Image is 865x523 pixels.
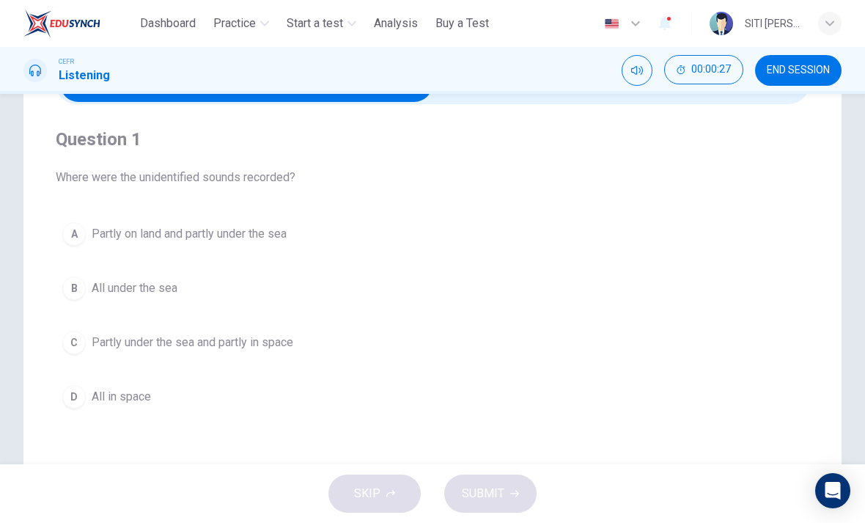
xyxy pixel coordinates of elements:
[134,10,202,37] button: Dashboard
[56,270,809,307] button: BAll under the sea
[62,277,86,300] div: B
[140,15,196,32] span: Dashboard
[59,67,110,84] h1: Listening
[62,222,86,246] div: A
[23,9,100,38] img: ELTC logo
[430,10,495,37] button: Buy a Test
[92,225,287,243] span: Partly on land and partly under the sea
[56,324,809,361] button: CPartly under the sea and partly in space
[745,15,800,32] div: SITI [PERSON_NAME] [PERSON_NAME]
[767,65,830,76] span: END SESSION
[664,55,743,86] div: Hide
[755,55,842,86] button: END SESSION
[56,378,809,415] button: DAll in space
[56,216,809,252] button: APartly on land and partly under the sea
[603,18,621,29] img: en
[281,10,362,37] button: Start a test
[56,169,809,186] span: Where were the unidentified sounds recorded?
[287,15,343,32] span: Start a test
[92,334,293,351] span: Partly under the sea and partly in space
[435,15,489,32] span: Buy a Test
[92,279,177,297] span: All under the sea
[622,55,652,86] div: Mute
[59,56,74,67] span: CEFR
[56,128,809,151] h4: Question 1
[207,10,275,37] button: Practice
[92,388,151,406] span: All in space
[368,10,424,37] button: Analysis
[62,385,86,409] div: D
[691,64,731,76] span: 00:00:27
[664,55,743,84] button: 00:00:27
[710,12,733,35] img: Profile picture
[23,9,134,38] a: ELTC logo
[374,15,418,32] span: Analysis
[815,473,850,508] div: Open Intercom Messenger
[62,331,86,354] div: C
[213,15,256,32] span: Practice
